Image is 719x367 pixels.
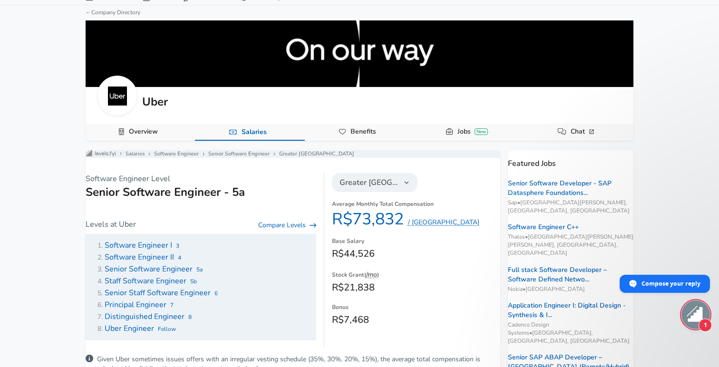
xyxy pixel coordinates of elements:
[105,311,185,322] span: Distinguished Engineer
[258,221,316,230] a: Compare Levels
[508,265,633,284] a: Full stack Software Developer – Software Defined Netwo...
[332,303,500,312] dt: Bonus
[170,301,174,309] span: 7
[105,265,203,274] a: Senior Software Engineer5a
[454,124,492,140] a: JobsNew
[86,173,316,184] p: Software Engineer Level
[178,254,181,261] span: 4
[408,218,479,226] button: / [GEOGRAPHIC_DATA]
[86,184,316,200] h1: Senior Software Engineer - 5a
[86,219,136,230] p: Levels at Uber
[508,222,579,232] a: Software Engineer C++
[681,300,710,329] div: Open chat
[332,269,500,280] dt: Stock Grant ( )
[190,278,197,285] span: 5b
[105,241,179,250] a: Software Engineer I3
[508,199,633,215] span: Sap • [GEOGRAPHIC_DATA][PERSON_NAME], [GEOGRAPHIC_DATA], [GEOGRAPHIC_DATA]
[105,252,174,262] span: Software Engineer II
[105,264,193,274] span: Senior Software Engineer
[105,240,172,251] span: Software Engineer I
[125,124,162,140] a: Overview
[508,179,633,198] a: Senior Software Developer - SAP Datasphere Foundations...
[196,266,203,273] span: 5a
[126,150,145,158] a: Salaries
[214,290,218,297] span: 6
[105,299,166,310] span: Principal Engineer
[340,177,398,188] span: Greater [GEOGRAPHIC_DATA]
[86,124,633,141] div: Company Data Navigation
[332,246,500,261] dd: R$44,526
[508,321,633,345] span: Cadence Design Systems • [GEOGRAPHIC_DATA], [GEOGRAPHIC_DATA], [GEOGRAPHIC_DATA]
[332,312,500,328] dd: R$7,468
[105,288,211,298] span: Senior Staff Software Engineer
[332,209,500,229] dd: R$73,832
[188,313,192,321] span: 8
[508,150,633,169] p: Featured Jobs
[508,233,633,257] span: Thales • [GEOGRAPHIC_DATA][PERSON_NAME][PERSON_NAME], [GEOGRAPHIC_DATA], [GEOGRAPHIC_DATA]
[366,269,377,280] button: /mo
[105,276,186,286] span: Staff Software Engineer
[332,173,418,192] button: Greater [GEOGRAPHIC_DATA]
[105,289,218,298] a: Senior Staff Software Engineer6
[176,242,179,250] span: 3
[105,324,176,333] a: Uber EngineerFellow
[142,94,168,110] h5: Uber
[105,323,154,334] span: Uber Engineer
[699,319,712,332] span: 1
[105,277,197,286] a: Staff Software Engineer5b
[105,312,192,321] a: Distinguished Engineer8
[332,280,500,295] dd: R$21,838
[105,253,181,262] a: Software Engineer II4
[105,300,174,309] a: Principal Engineer7
[154,150,199,158] a: Software Engineer
[208,150,270,158] a: Senior Software Engineer
[108,87,127,106] img: uberlogo.png
[508,301,633,320] a: Application Engineer I: Digital Design - Synthesis & I...
[86,9,140,16] a: ←Company Directory
[158,325,176,333] span: Fellow
[641,275,700,292] span: Compose your reply
[332,200,500,209] dt: Average Monthly Total Compensation
[508,285,633,293] span: Nokia • [GEOGRAPHIC_DATA]
[347,124,380,140] a: Benefits
[238,124,271,140] a: Salaries
[567,124,600,140] a: Chat
[279,150,354,158] a: Greater [GEOGRAPHIC_DATA]
[332,237,500,246] dt: Base Salary
[475,128,488,135] div: New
